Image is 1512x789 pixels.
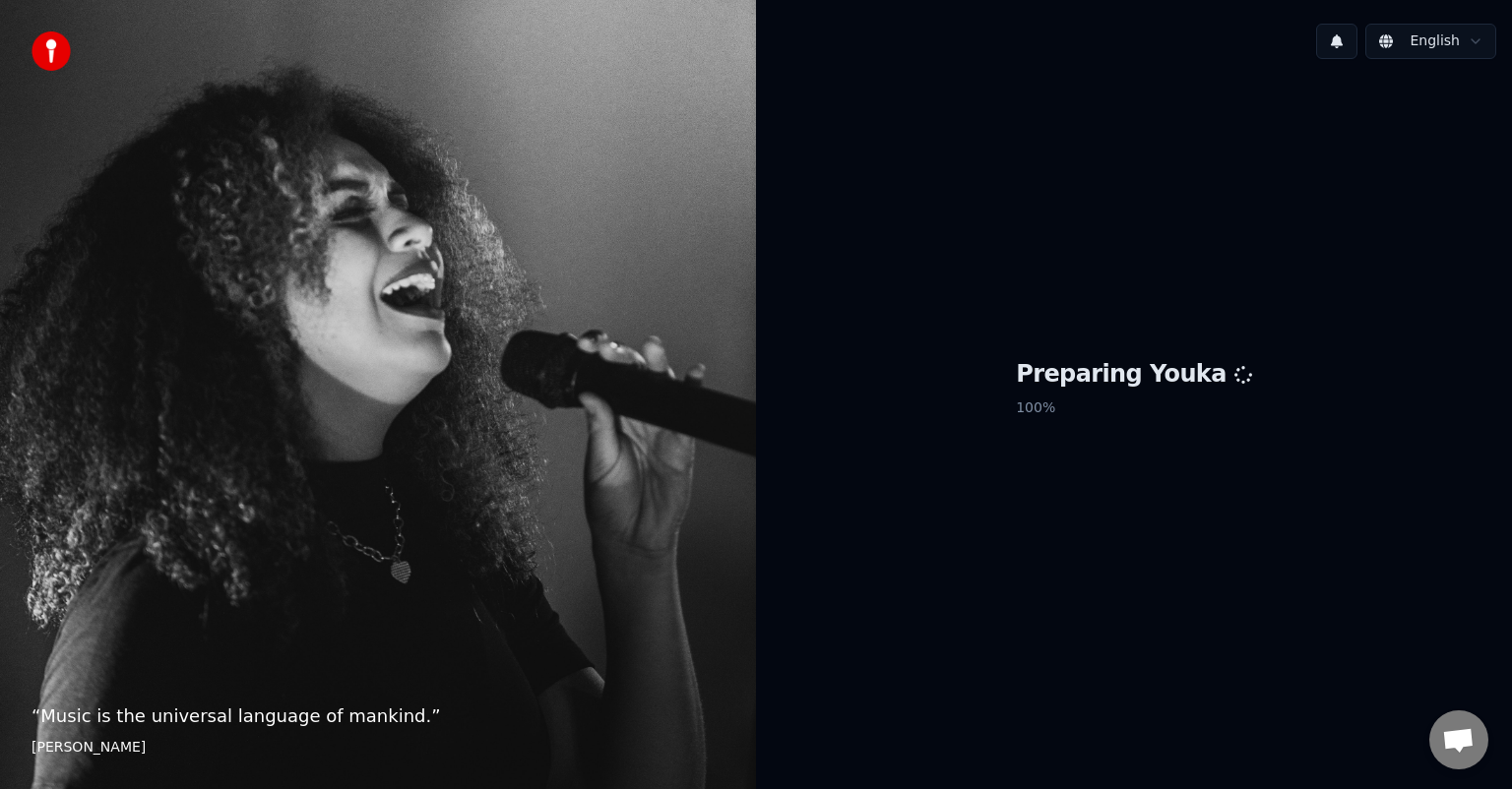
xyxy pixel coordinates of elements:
footer: [PERSON_NAME] [31,738,724,758]
div: Odprt klepet [1429,710,1488,769]
p: “ Music is the universal language of mankind. ” [31,702,724,730]
p: 100 % [1016,391,1252,426]
h1: Preparing Youka [1016,359,1252,391]
img: youka [31,31,71,71]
